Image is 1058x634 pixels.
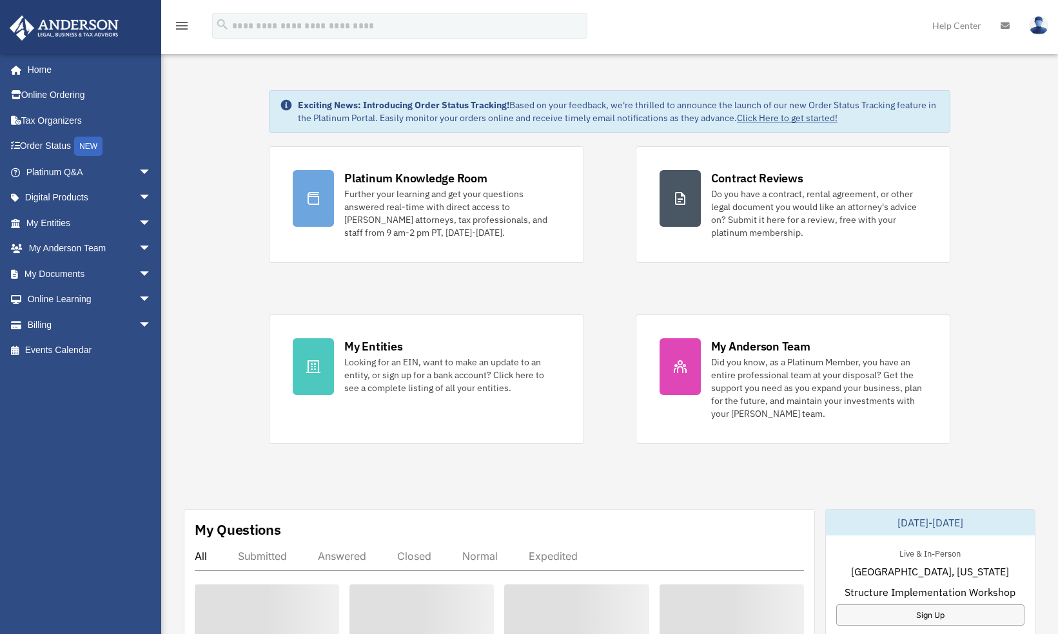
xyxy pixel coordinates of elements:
[344,187,560,239] div: Further your learning and get your questions answered real-time with direct access to [PERSON_NAM...
[269,314,583,444] a: My Entities Looking for an EIN, want to make an update to an entity, or sign up for a bank accoun...
[318,550,366,562] div: Answered
[9,236,171,262] a: My Anderson Teamarrow_drop_down
[269,146,583,263] a: Platinum Knowledge Room Further your learning and get your questions answered real-time with dire...
[9,210,171,236] a: My Entitiesarrow_drop_down
[9,261,171,287] a: My Documentsarrow_drop_down
[139,185,164,211] span: arrow_drop_down
[529,550,578,562] div: Expedited
[195,520,281,539] div: My Questions
[851,564,1009,579] span: [GEOGRAPHIC_DATA], [US_STATE]
[9,338,171,363] a: Events Calendar
[711,187,926,239] div: Do you have a contract, rental agreement, or other legal document you would like an attorney's ad...
[737,112,838,124] a: Click Here to get started!
[9,159,171,185] a: Platinum Q&Aarrow_drop_down
[238,550,287,562] div: Submitted
[1029,16,1048,35] img: User Pic
[9,57,164,82] a: Home
[344,170,487,186] div: Platinum Knowledge Room
[9,133,171,160] a: Order StatusNEW
[397,550,431,562] div: Closed
[6,15,122,41] img: Anderson Advisors Platinum Portal
[9,287,171,312] a: Online Learningarrow_drop_down
[711,356,926,420] div: Did you know, as a Platinum Member, you have an entire professional team at your disposal? Get th...
[711,170,803,186] div: Contract Reviews
[344,338,402,354] div: My Entities
[139,312,164,338] span: arrow_drop_down
[9,108,171,133] a: Tax Organizers
[344,356,560,394] div: Looking for an EIN, want to make an update to an entity, or sign up for a bank account? Click her...
[139,287,164,313] span: arrow_drop_down
[195,550,207,562] div: All
[139,210,164,236] span: arrow_drop_down
[889,546,971,559] div: Live & In-Person
[298,99,509,111] strong: Exciting News: Introducing Order Status Tracking!
[298,99,939,124] div: Based on your feedback, we're thrilled to announce the launch of our new Order Status Tracking fe...
[826,510,1035,535] div: [DATE]-[DATE]
[9,312,171,338] a: Billingarrow_drop_down
[462,550,498,562] div: Normal
[74,137,103,156] div: NEW
[9,185,171,211] a: Digital Productsarrow_drop_down
[711,338,810,354] div: My Anderson Team
[139,261,164,287] span: arrow_drop_down
[636,146,950,263] a: Contract Reviews Do you have a contract, rental agreement, or other legal document you would like...
[845,584,1015,600] span: Structure Implementation Workshop
[174,23,190,34] a: menu
[139,159,164,186] span: arrow_drop_down
[636,314,950,444] a: My Anderson Team Did you know, as a Platinum Member, you have an entire professional team at your...
[836,604,1024,626] a: Sign Up
[9,82,171,108] a: Online Ordering
[215,17,230,32] i: search
[139,236,164,262] span: arrow_drop_down
[174,18,190,34] i: menu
